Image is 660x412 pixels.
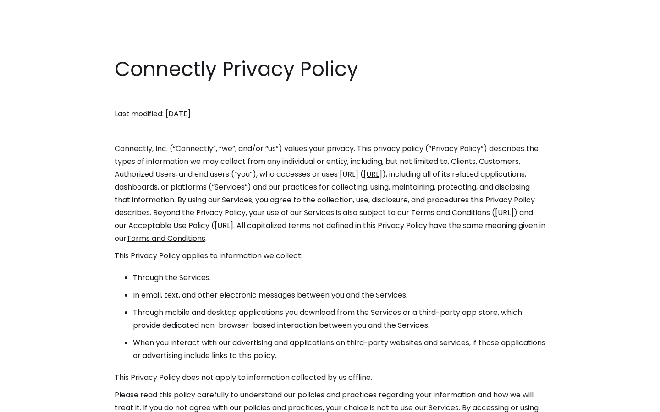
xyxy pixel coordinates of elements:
[495,207,514,218] a: [URL]
[363,169,382,179] a: [URL]
[115,142,545,245] p: Connectly, Inc. (“Connectly”, “we”, and/or “us”) values your privacy. This privacy policy (“Priva...
[115,125,545,138] p: ‍
[133,289,545,302] li: In email, text, and other electronic messages between you and the Services.
[133,306,545,332] li: Through mobile and desktop applications you download from the Services or a third-party app store...
[18,396,55,409] ul: Language list
[115,249,545,262] p: This Privacy Policy applies to information we collect:
[115,108,545,120] p: Last modified: [DATE]
[133,336,545,362] li: When you interact with our advertising and applications on third-party websites and services, if ...
[126,233,205,244] a: Terms and Conditions
[115,55,545,83] h1: Connectly Privacy Policy
[9,395,55,409] aside: Language selected: English
[115,371,545,384] p: This Privacy Policy does not apply to information collected by us offline.
[115,90,545,103] p: ‍
[133,271,545,284] li: Through the Services.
